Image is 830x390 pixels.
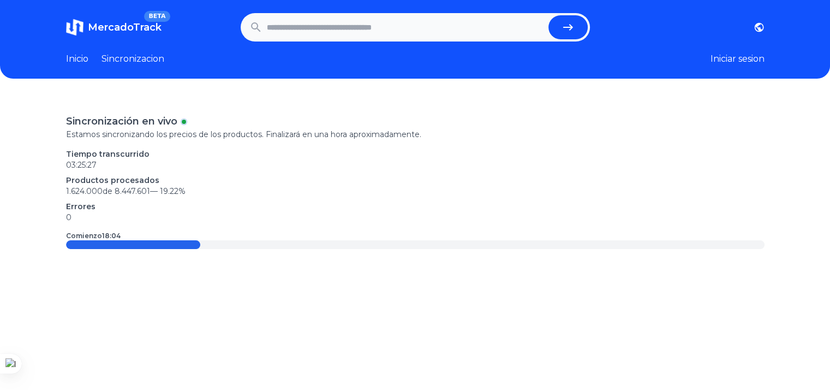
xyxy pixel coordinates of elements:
[66,114,177,129] p: Sincronización en vivo
[160,186,186,196] span: 19.22 %
[66,212,765,223] p: 0
[66,52,88,66] a: Inicio
[66,129,765,140] p: Estamos sincronizando los precios de los productos. Finalizará en una hora aproximadamente.
[66,19,83,36] img: MercadoTrack
[66,201,765,212] p: Errores
[66,175,765,186] p: Productos procesados
[88,21,162,33] span: MercadoTrack
[66,186,765,197] p: 1.624.000 de 8.447.601 —
[101,52,164,66] a: Sincronizacion
[144,11,170,22] span: BETA
[66,149,765,159] p: Tiempo transcurrido
[66,232,121,240] p: Comienzo
[66,19,162,36] a: MercadoTrackBETA
[102,232,121,240] time: 18:04
[66,160,97,170] time: 03:25:27
[710,52,765,66] button: Iniciar sesion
